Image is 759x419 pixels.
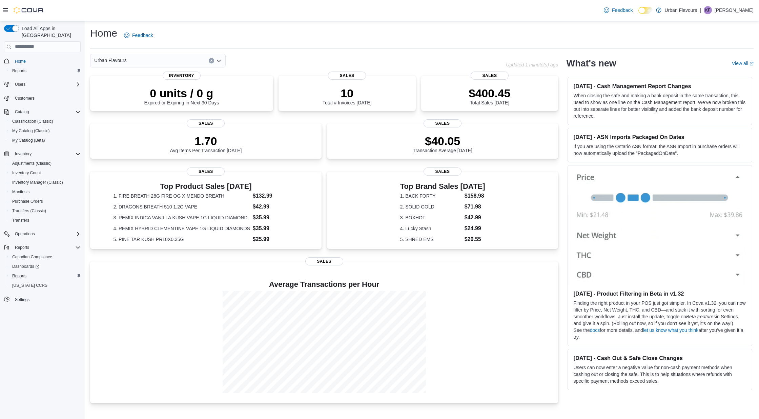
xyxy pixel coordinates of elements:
[1,243,83,252] button: Reports
[9,281,81,290] span: Washington CCRS
[9,136,48,144] a: My Catalog (Beta)
[9,281,50,290] a: [US_STATE] CCRS
[12,128,50,134] span: My Catalog (Classic)
[15,109,29,115] span: Catalog
[612,7,633,14] span: Feedback
[465,192,485,200] dd: $158.98
[643,327,698,333] a: let us know what you think
[113,193,250,199] dt: 1. FIRE BREATH 28G FIRE OG X MENDO BREATH
[7,262,83,271] a: Dashboards
[9,188,81,196] span: Manifests
[7,216,83,225] button: Transfers
[732,61,754,66] a: View allExternal link
[12,273,26,279] span: Reports
[686,314,716,319] em: Beta Features
[9,169,44,177] a: Inventory Count
[9,178,66,186] a: Inventory Manager (Classic)
[15,297,29,302] span: Settings
[400,236,462,243] dt: 5. SHRED EMS
[471,72,509,80] span: Sales
[9,159,54,167] a: Adjustments (Classic)
[9,216,81,224] span: Transfers
[9,67,81,75] span: Reports
[14,7,44,14] img: Cova
[12,119,53,124] span: Classification (Classic)
[573,92,746,119] p: When closing the safe and making a bank deposit in the same transaction, this used to show as one...
[9,216,32,224] a: Transfers
[253,224,299,233] dd: $35.99
[90,26,117,40] h1: Home
[7,117,83,126] button: Classification (Classic)
[15,151,32,157] span: Inventory
[7,187,83,197] button: Manifests
[9,253,81,261] span: Canadian Compliance
[750,62,754,66] svg: External link
[187,167,225,176] span: Sales
[9,67,29,75] a: Reports
[323,86,371,100] p: 10
[7,159,83,168] button: Adjustments (Classic)
[12,254,52,260] span: Canadian Compliance
[590,327,600,333] a: docs
[7,168,83,178] button: Inventory Count
[9,136,81,144] span: My Catalog (Beta)
[15,245,29,250] span: Reports
[1,56,83,66] button: Home
[413,134,472,148] p: $40.05
[216,58,222,63] button: Open list of options
[12,296,32,304] a: Settings
[469,86,511,100] p: $400.45
[7,178,83,187] button: Inventory Manager (Classic)
[163,72,201,80] span: Inventory
[12,138,45,143] span: My Catalog (Beta)
[9,253,55,261] a: Canadian Compliance
[573,355,746,361] h3: [DATE] - Cash Out & Safe Close Changes
[12,199,43,204] span: Purchase Orders
[15,96,35,101] span: Customers
[9,159,81,167] span: Adjustments (Classic)
[465,203,485,211] dd: $71.98
[12,230,38,238] button: Operations
[170,134,242,153] div: Avg Items Per Transaction [DATE]
[9,188,32,196] a: Manifests
[1,107,83,117] button: Catalog
[12,57,81,65] span: Home
[12,264,39,269] span: Dashboards
[12,68,26,74] span: Reports
[19,25,81,39] span: Load All Apps in [GEOGRAPHIC_DATA]
[7,206,83,216] button: Transfers (Classic)
[7,66,83,76] button: Reports
[187,119,225,127] span: Sales
[400,203,462,210] dt: 2. SOLID GOLD
[9,197,81,205] span: Purchase Orders
[113,182,298,191] h3: Top Product Sales [DATE]
[12,243,32,252] button: Reports
[400,214,462,221] dt: 3. BOXHOT
[573,143,746,157] p: If you are using the Ontario ASN format, the ASN Import in purchase orders will now automatically...
[12,80,81,88] span: Users
[12,94,81,102] span: Customers
[1,294,83,304] button: Settings
[704,6,712,14] div: Kris Friesen
[9,127,81,135] span: My Catalog (Classic)
[113,236,250,243] dt: 5. PINE TAR KUSH PR10X0.35G
[7,197,83,206] button: Purchase Orders
[573,83,746,89] h3: [DATE] - Cash Management Report Changes
[9,117,56,125] a: Classification (Classic)
[12,150,34,158] button: Inventory
[12,170,41,176] span: Inventory Count
[15,82,25,87] span: Users
[9,207,49,215] a: Transfers (Classic)
[144,86,219,100] p: 0 units / 0 g
[253,235,299,243] dd: $25.99
[170,134,242,148] p: 1.70
[400,182,485,191] h3: Top Brand Sales [DATE]
[465,235,485,243] dd: $20.55
[573,134,746,140] h3: [DATE] - ASN Imports Packaged On Dates
[12,218,29,223] span: Transfers
[9,117,81,125] span: Classification (Classic)
[113,225,250,232] dt: 4. REMIX HYBRID CLEMENTINE VAPE 1G LIQUID DIAMONDS
[400,225,462,232] dt: 4. Lucky Stash
[705,6,710,14] span: KF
